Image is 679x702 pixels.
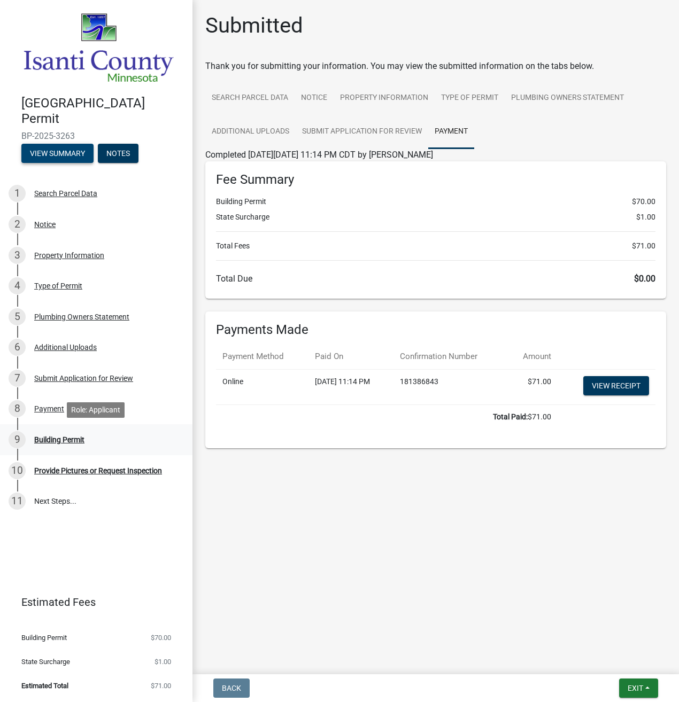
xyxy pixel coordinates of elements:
[216,212,655,223] li: State Surcharge
[34,405,64,412] div: Payment
[205,60,666,73] div: Thank you for submitting your information. You may view the submitted information on the tabs below.
[205,115,296,149] a: Additional Uploads
[9,247,26,264] div: 3
[21,96,184,127] h4: [GEOGRAPHIC_DATA] Permit
[21,131,171,141] span: BP-2025-3263
[9,308,26,325] div: 5
[34,313,129,321] div: Plumbing Owners Statement
[296,115,428,149] a: Submit Application for Review
[34,221,56,228] div: Notice
[506,369,558,404] td: $71.00
[9,400,26,417] div: 8
[393,369,506,404] td: 181386843
[21,144,94,163] button: View Summary
[632,240,655,252] span: $71.00
[9,431,26,448] div: 9
[67,402,125,418] div: Role: Applicant
[428,115,474,149] a: Payment
[9,216,26,233] div: 2
[9,370,26,387] div: 7
[34,436,84,443] div: Building Permit
[9,493,26,510] div: 11
[216,240,655,252] li: Total Fees
[619,678,658,698] button: Exit
[435,81,505,115] a: Type of Permit
[9,339,26,356] div: 6
[216,404,558,429] td: $71.00
[98,150,138,158] wm-modal-confirm: Notes
[34,467,162,474] div: Provide Pictures or Request Inspection
[308,369,393,404] td: [DATE] 11:14 PM
[21,682,68,689] span: Estimated Total
[34,375,133,382] div: Submit Application for Review
[628,684,643,692] span: Exit
[34,252,104,259] div: Property Information
[21,150,94,158] wm-modal-confirm: Summary
[636,212,655,223] span: $1.00
[393,344,506,369] th: Confirmation Number
[9,185,26,202] div: 1
[98,144,138,163] button: Notes
[216,196,655,207] li: Building Permit
[9,591,175,613] a: Estimated Fees
[205,13,303,38] h1: Submitted
[334,81,435,115] a: Property Information
[34,190,97,197] div: Search Parcel Data
[216,274,655,284] h6: Total Due
[632,196,655,207] span: $70.00
[493,412,528,421] b: Total Paid:
[34,282,82,290] div: Type of Permit
[151,682,171,689] span: $71.00
[216,344,308,369] th: Payment Method
[151,634,171,641] span: $70.00
[9,462,26,479] div: 10
[295,81,334,115] a: Notice
[216,322,655,338] h6: Payments Made
[9,277,26,294] div: 4
[213,678,250,698] button: Back
[205,150,433,160] span: Completed [DATE][DATE] 11:14 PM CDT by [PERSON_NAME]
[21,11,175,84] img: Isanti County, Minnesota
[505,81,630,115] a: Plumbing Owners Statement
[34,344,97,351] div: Additional Uploads
[21,634,67,641] span: Building Permit
[205,81,295,115] a: Search Parcel Data
[634,274,655,284] span: $0.00
[155,658,171,665] span: $1.00
[216,172,655,188] h6: Fee Summary
[216,369,308,404] td: Online
[583,376,649,395] a: View receipt
[506,344,558,369] th: Amount
[308,344,393,369] th: Paid On
[222,684,241,692] span: Back
[21,658,70,665] span: State Surcharge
